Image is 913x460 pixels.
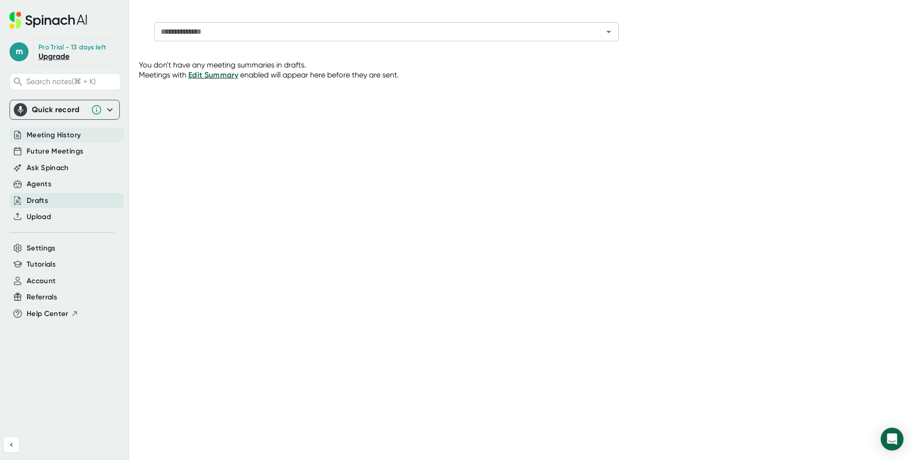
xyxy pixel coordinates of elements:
div: Quick record [14,100,116,119]
button: Account [27,276,56,287]
button: Help Center [27,308,78,319]
button: Agents [27,179,51,190]
button: Tutorials [27,259,56,270]
span: m [10,42,29,61]
button: Edit Summary [188,69,238,81]
button: Open [602,25,615,38]
button: Ask Spinach [27,163,69,173]
div: Quick record [32,105,86,115]
button: Future Meetings [27,146,83,157]
button: Settings [27,243,56,254]
button: Upload [27,211,51,222]
button: Referrals [27,292,57,303]
button: Meeting History [27,130,81,141]
button: Drafts [27,195,48,206]
a: Upgrade [39,52,69,61]
div: You don't have any meeting summaries in drafts. Meetings with enabled will appear here before the... [139,60,913,81]
span: Help Center [27,308,68,319]
div: Pro Trial - 13 days left [39,43,106,52]
span: Search notes (⌘ + K) [26,77,118,86]
div: Open Intercom Messenger [881,428,903,450]
button: Collapse sidebar [4,437,19,452]
span: Edit Summary [188,70,238,79]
